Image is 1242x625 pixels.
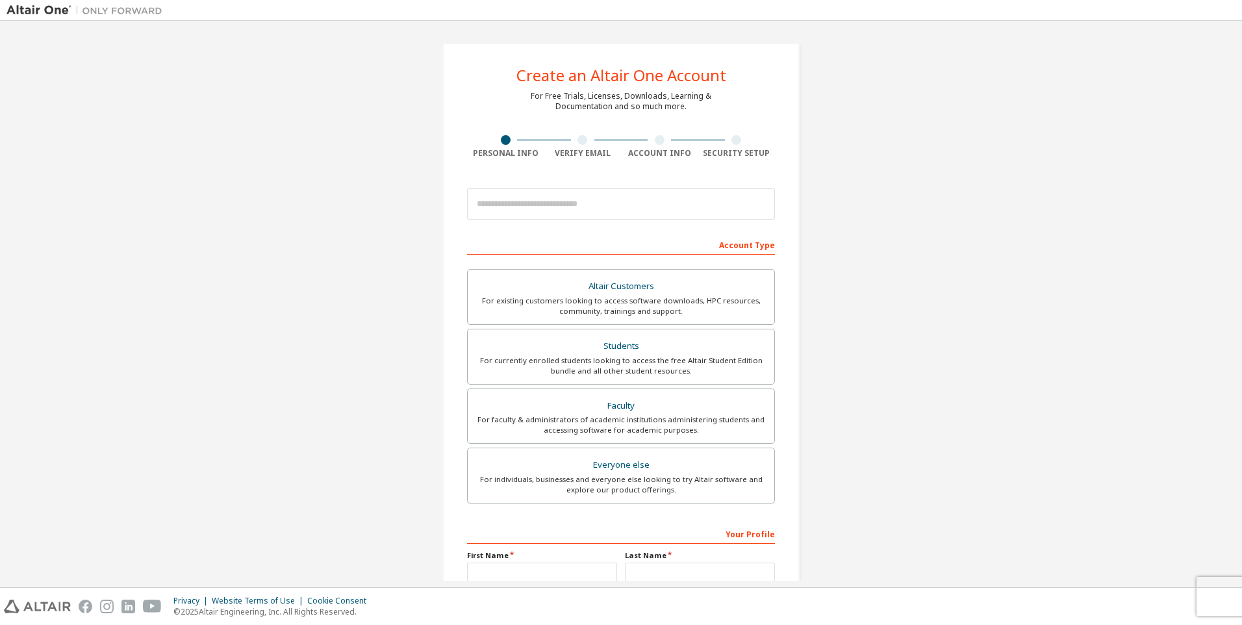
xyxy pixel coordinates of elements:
div: For faculty & administrators of academic institutions administering students and accessing softwa... [475,415,767,435]
div: Create an Altair One Account [516,68,726,83]
img: Altair One [6,4,169,17]
div: Faculty [475,397,767,415]
img: youtube.svg [143,600,162,613]
div: Personal Info [467,148,544,159]
img: facebook.svg [79,600,92,613]
p: © 2025 Altair Engineering, Inc. All Rights Reserved. [173,606,374,617]
div: Altair Customers [475,277,767,296]
div: For individuals, businesses and everyone else looking to try Altair software and explore our prod... [475,474,767,495]
div: Privacy [173,596,212,606]
div: For Free Trials, Licenses, Downloads, Learning & Documentation and so much more. [531,91,711,112]
div: Account Info [621,148,698,159]
div: Account Type [467,234,775,255]
label: First Name [467,550,617,561]
div: For existing customers looking to access software downloads, HPC resources, community, trainings ... [475,296,767,316]
div: Website Terms of Use [212,596,307,606]
div: For currently enrolled students looking to access the free Altair Student Edition bundle and all ... [475,355,767,376]
div: Verify Email [544,148,622,159]
div: Security Setup [698,148,776,159]
img: instagram.svg [100,600,114,613]
img: linkedin.svg [121,600,135,613]
img: altair_logo.svg [4,600,71,613]
div: Students [475,337,767,355]
label: Last Name [625,550,775,561]
div: Cookie Consent [307,596,374,606]
div: Everyone else [475,456,767,474]
div: Your Profile [467,523,775,544]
